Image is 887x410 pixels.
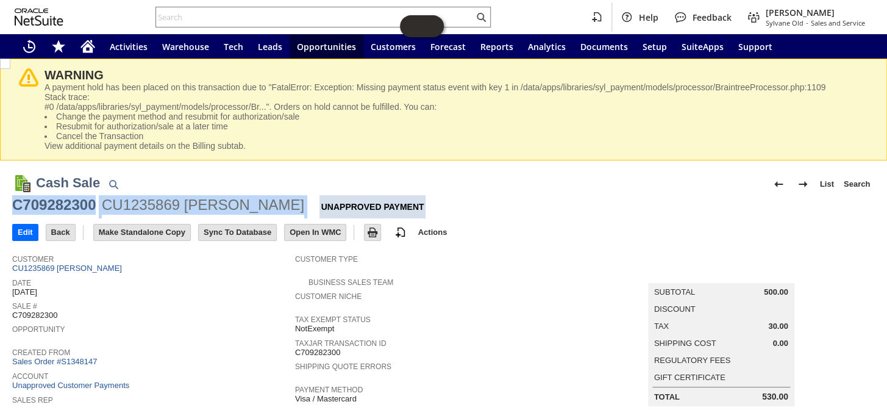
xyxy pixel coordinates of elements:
[12,255,54,264] a: Customer
[45,112,868,121] li: Change the payment method and resubmit for authorization/sale
[766,18,803,27] span: Sylvane Old
[295,292,362,301] a: Customer Niche
[521,34,573,59] a: Analytics
[654,287,695,297] a: Subtotal
[102,195,304,215] div: CU1235869 [PERSON_NAME]
[731,34,780,59] a: Support
[839,174,875,194] a: Search
[363,34,423,59] a: Customers
[216,34,251,59] a: Tech
[295,339,387,348] a: TaxJar Transaction ID
[806,18,808,27] span: -
[290,34,363,59] a: Opportunities
[295,362,391,371] a: Shipping Quote Errors
[764,287,788,297] span: 500.00
[771,177,786,192] img: Previous
[12,302,37,311] a: Sale #
[480,41,513,52] span: Reports
[199,225,276,240] input: Sync To Database
[580,41,628,52] span: Documents
[815,174,839,194] a: List
[13,225,38,240] input: Edit
[12,311,57,320] span: C709282300
[224,41,243,52] span: Tech
[12,279,31,287] a: Date
[12,348,70,357] a: Created From
[371,41,416,52] span: Customers
[156,10,474,24] input: Search
[45,121,868,131] li: Resubmit for authorization/sale at a later time
[423,34,473,59] a: Forecast
[110,41,148,52] span: Activities
[12,396,53,405] a: Sales Rep
[12,325,65,334] a: Opportunity
[422,15,444,37] span: Oracle Guided Learning Widget. To move around, please hold and drag
[36,173,100,193] h1: Cash Sale
[295,324,334,334] span: NotExempt
[45,68,868,82] div: WARNING
[295,315,371,324] a: Tax Exempt Status
[473,34,521,59] a: Reports
[73,34,102,59] a: Home
[654,304,696,314] a: Discount
[528,41,566,52] span: Analytics
[295,386,363,394] a: Payment Method
[762,392,788,402] span: 530.00
[12,264,125,273] a: CU1235869 [PERSON_NAME]
[22,39,37,54] svg: Recent Records
[796,177,810,192] img: Next
[51,39,66,54] svg: Shortcuts
[46,225,75,240] input: Back
[393,225,408,240] img: add-record.svg
[251,34,290,59] a: Leads
[365,225,380,240] img: Print
[102,34,155,59] a: Activities
[654,392,680,401] a: Total
[80,39,95,54] svg: Home
[44,34,73,59] div: Shortcuts
[162,41,209,52] span: Warehouse
[12,381,129,390] a: Unapproved Customer Payments
[12,372,48,381] a: Account
[413,228,452,237] a: Actions
[94,225,190,240] input: Make Standalone Copy
[297,41,356,52] span: Opportunities
[654,356,730,365] a: Regulatory Fees
[635,34,674,59] a: Setup
[654,373,725,382] a: Gift Certificate
[772,339,788,348] span: 0.00
[811,18,865,27] span: Sales and Service
[654,322,669,331] a: Tax
[12,195,96,215] div: C709282300
[430,41,466,52] span: Forecast
[106,177,121,192] img: Quick Find
[12,287,37,297] span: [DATE]
[12,357,100,366] a: Sales Order #S1348147
[768,322,788,331] span: 30.00
[365,225,380,240] input: Print
[15,34,44,59] a: Recent Records
[766,7,865,18] span: [PERSON_NAME]
[319,195,426,218] div: Unapproved Payment
[15,9,63,26] svg: logo
[45,82,868,151] div: A payment hold has been placed on this transaction due to "FatalError: Exception: Missing payment...
[400,15,444,37] iframe: Click here to launch Oracle Guided Learning Help Panel
[295,255,358,264] a: Customer Type
[682,41,724,52] span: SuiteApps
[308,278,393,287] a: Business Sales Team
[295,348,340,358] span: C709282300
[295,394,357,404] span: Visa / Mastercard
[738,41,772,52] span: Support
[474,10,488,24] svg: Search
[648,264,794,283] caption: Summary
[639,12,658,23] span: Help
[285,225,346,240] input: Open In WMC
[45,131,868,151] li: Cancel the Transaction View additional payment details on the Billing subtab.
[155,34,216,59] a: Warehouse
[674,34,731,59] a: SuiteApps
[654,339,716,348] a: Shipping Cost
[643,41,667,52] span: Setup
[573,34,635,59] a: Documents
[693,12,732,23] span: Feedback
[258,41,282,52] span: Leads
